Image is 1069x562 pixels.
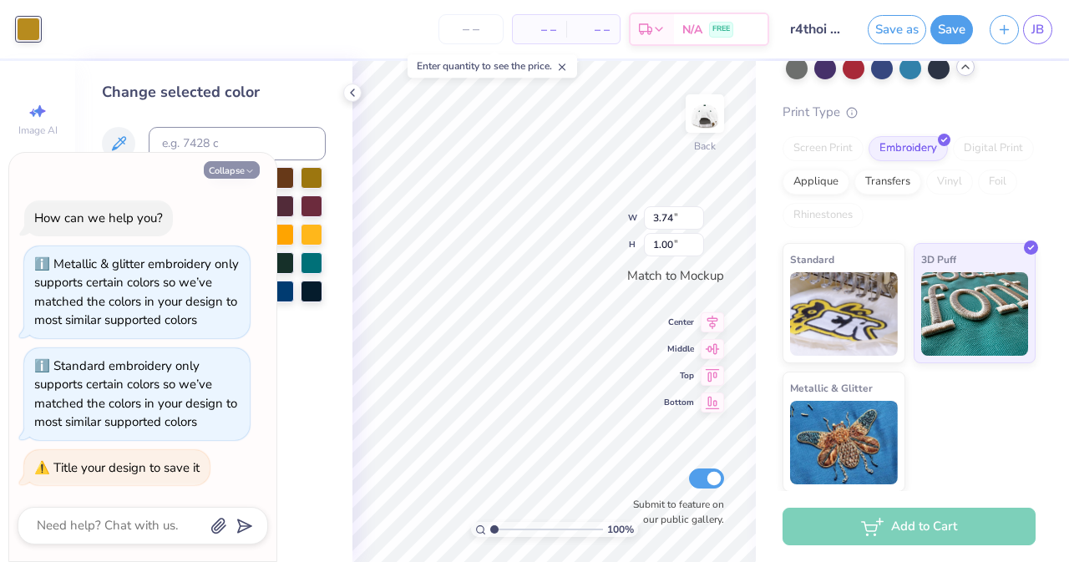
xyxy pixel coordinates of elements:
span: Bottom [664,397,694,408]
div: Title your design to save it [53,459,200,476]
div: Standard embroidery only supports certain colors so we’ve matched the colors in your design to mo... [34,357,237,431]
span: Standard [790,251,834,268]
span: 100 % [607,522,634,537]
span: JB [1031,20,1044,39]
span: Image AI [18,124,58,137]
input: – – [438,14,504,44]
input: e.g. 7428 c [149,127,326,160]
a: JB [1023,15,1052,44]
span: Top [664,370,694,382]
div: Transfers [854,170,921,195]
span: Middle [664,343,694,355]
span: Metallic & Glitter [790,379,873,397]
span: 3D Puff [921,251,956,268]
div: Enter quantity to see the price. [408,54,577,78]
div: Print Type [783,103,1036,122]
input: Untitled Design [778,13,859,46]
img: Back [688,97,722,130]
span: – – [576,21,610,38]
button: Save [930,15,973,44]
div: Metallic & glitter embroidery only supports certain colors so we’ve matched the colors in your de... [34,256,239,329]
button: Save as [868,15,926,44]
div: Foil [978,170,1017,195]
div: Change selected color [102,81,326,104]
div: How can we help you? [34,210,163,226]
span: FREE [712,23,730,35]
span: N/A [682,21,702,38]
span: – – [523,21,556,38]
div: Applique [783,170,849,195]
div: Vinyl [926,170,973,195]
img: Metallic & Glitter [790,401,898,484]
div: Embroidery [869,136,948,161]
img: 3D Puff [921,272,1029,356]
div: Back [694,139,716,154]
div: Digital Print [953,136,1034,161]
button: Collapse [204,161,260,179]
div: Rhinestones [783,203,864,228]
img: Standard [790,272,898,356]
div: Screen Print [783,136,864,161]
label: Submit to feature on our public gallery. [624,497,724,527]
span: Center [664,316,694,328]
